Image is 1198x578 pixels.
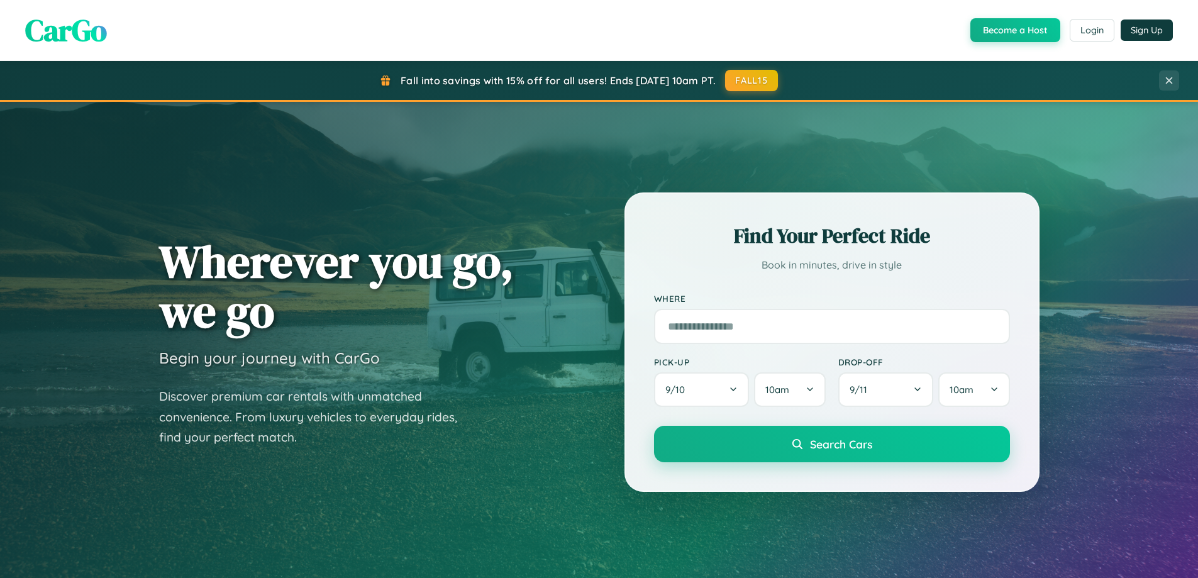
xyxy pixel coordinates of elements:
[159,386,474,448] p: Discover premium car rentals with unmatched convenience. From luxury vehicles to everyday rides, ...
[654,256,1010,274] p: Book in minutes, drive in style
[810,437,872,451] span: Search Cars
[850,384,874,396] span: 9 / 11
[25,9,107,51] span: CarGo
[159,348,380,367] h3: Begin your journey with CarGo
[654,222,1010,250] h2: Find Your Perfect Ride
[938,372,1009,407] button: 10am
[654,357,826,367] label: Pick-up
[725,70,778,91] button: FALL15
[401,74,716,87] span: Fall into savings with 15% off for all users! Ends [DATE] 10am PT.
[654,293,1010,304] label: Where
[654,372,750,407] button: 9/10
[950,384,973,396] span: 10am
[1070,19,1114,42] button: Login
[765,384,789,396] span: 10am
[1121,19,1173,41] button: Sign Up
[654,426,1010,462] button: Search Cars
[665,384,691,396] span: 9 / 10
[838,357,1010,367] label: Drop-off
[754,372,825,407] button: 10am
[159,236,514,336] h1: Wherever you go, we go
[838,372,934,407] button: 9/11
[970,18,1060,42] button: Become a Host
